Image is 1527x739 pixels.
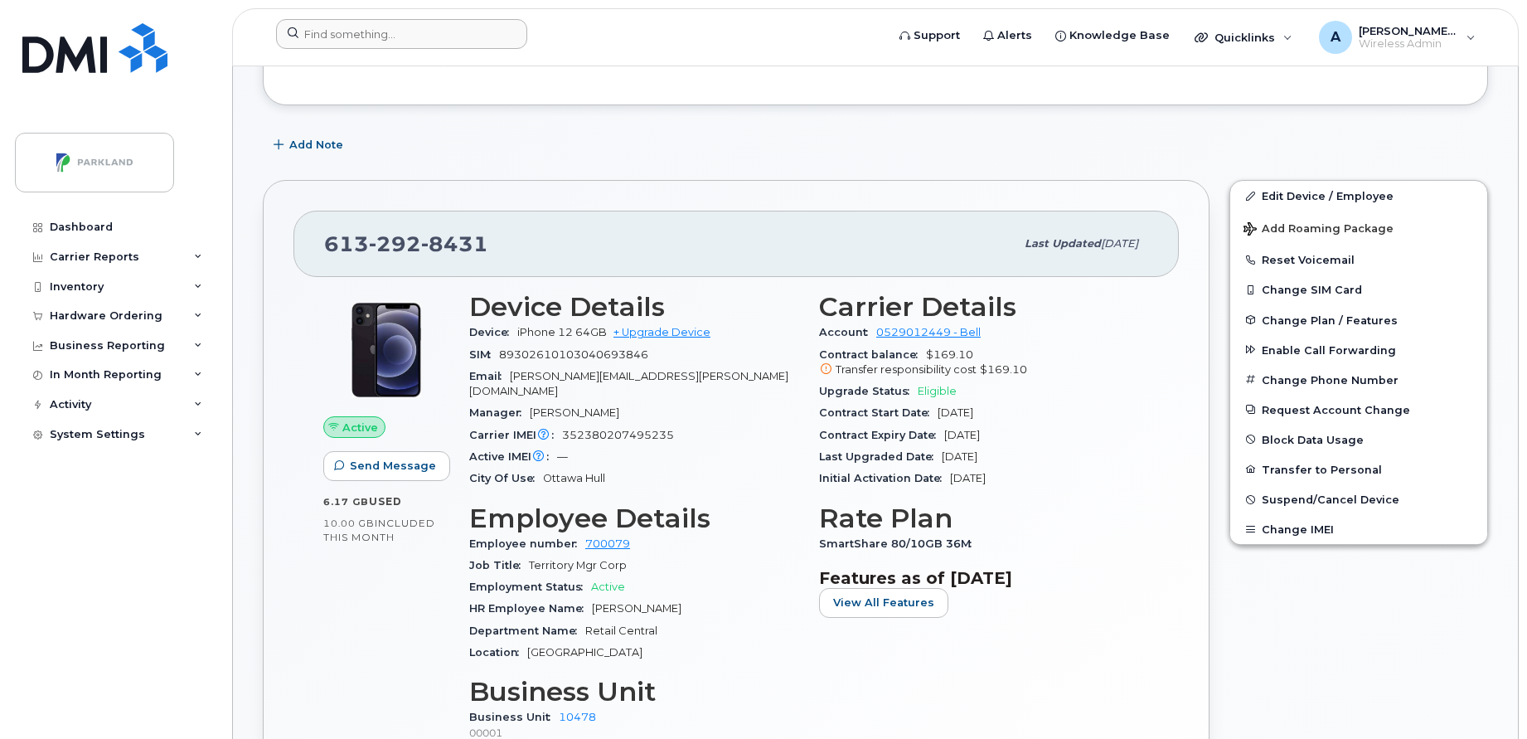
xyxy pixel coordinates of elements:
[819,292,1149,322] h3: Carrier Details
[1230,365,1487,395] button: Change Phone Number
[980,363,1027,376] span: $169.10
[1230,484,1487,514] button: Suspend/Cancel Device
[585,537,630,550] a: 700079
[1230,425,1487,455] button: Block Data Usage
[972,19,1044,52] a: Alerts
[836,363,977,376] span: Transfer responsibility cost
[1230,181,1487,211] a: Edit Device / Employee
[1262,314,1398,326] span: Change Plan / Features
[469,292,799,322] h3: Device Details
[469,370,510,382] span: Email
[592,602,681,615] span: [PERSON_NAME]
[833,595,934,610] span: View All Features
[499,348,648,361] span: 89302610103040693846
[289,137,343,153] span: Add Note
[469,711,559,723] span: Business Unit
[819,472,950,484] span: Initial Activation Date
[263,130,357,160] button: Add Note
[1214,31,1275,44] span: Quicklinks
[819,503,1149,533] h3: Rate Plan
[562,429,674,441] span: 352380207495235
[914,27,960,44] span: Support
[1359,37,1458,51] span: Wireless Admin
[819,406,938,419] span: Contract Start Date
[469,429,562,441] span: Carrier IMEI
[323,451,450,481] button: Send Message
[1230,245,1487,275] button: Reset Voicemail
[1307,21,1487,54] div: Abisheik.Thiyagarajan@parkland.ca
[529,559,627,571] span: Territory Mgr Corp
[1230,275,1487,304] button: Change SIM Card
[950,472,986,484] span: [DATE]
[819,429,944,441] span: Contract Expiry Date
[369,495,402,508] span: used
[591,581,625,593] span: Active
[527,646,642,659] span: [GEOGRAPHIC_DATA]
[276,19,527,49] input: Find something...
[469,450,557,463] span: Active IMEI
[323,518,375,529] span: 10.00 GB
[324,231,488,256] span: 613
[1183,21,1304,54] div: Quicklinks
[942,450,977,463] span: [DATE]
[469,503,799,533] h3: Employee Details
[543,472,605,484] span: Ottawa Hull
[469,370,788,397] span: [PERSON_NAME][EMAIL_ADDRESS][PERSON_NAME][DOMAIN_NAME]
[1230,514,1487,544] button: Change IMEI
[350,458,436,474] span: Send Message
[1243,222,1394,238] span: Add Roaming Package
[1230,211,1487,245] button: Add Roaming Package
[1230,305,1487,335] button: Change Plan / Features
[469,602,592,615] span: HR Employee Name
[1230,335,1487,365] button: Enable Call Forwarding
[469,581,591,593] span: Employment Status
[944,429,980,441] span: [DATE]
[819,450,942,463] span: Last Upgraded Date
[1262,343,1396,356] span: Enable Call Forwarding
[819,588,948,618] button: View All Features
[337,300,436,400] img: iPhone_12.jpg
[938,406,973,419] span: [DATE]
[819,537,980,550] span: SmartShare 80/10GB 36M
[1230,455,1487,484] button: Transfer to Personal
[469,646,527,659] span: Location
[1230,395,1487,425] button: Request Account Change
[342,420,378,435] span: Active
[1044,19,1181,52] a: Knowledge Base
[469,559,529,571] span: Job Title
[819,385,918,397] span: Upgrade Status
[530,406,619,419] span: [PERSON_NAME]
[369,231,421,256] span: 292
[613,326,710,338] a: + Upgrade Device
[469,625,585,637] span: Department Name
[469,348,499,361] span: SIM
[1359,24,1458,37] span: [PERSON_NAME][EMAIL_ADDRESS][PERSON_NAME][DOMAIN_NAME]
[421,231,488,256] span: 8431
[876,326,981,338] a: 0529012449 - Bell
[819,348,926,361] span: Contract balance
[557,450,568,463] span: —
[819,326,876,338] span: Account
[469,472,543,484] span: City Of Use
[888,19,972,52] a: Support
[1331,27,1340,47] span: A
[469,406,530,419] span: Manager
[1262,493,1399,506] span: Suspend/Cancel Device
[517,326,607,338] span: iPhone 12 64GB
[1025,237,1101,250] span: Last updated
[918,385,957,397] span: Eligible
[469,326,517,338] span: Device
[819,568,1149,588] h3: Features as of [DATE]
[585,625,657,637] span: Retail Central
[323,496,369,508] span: 6.17 GB
[469,537,585,550] span: Employee number
[323,517,435,544] span: included this month
[1069,27,1170,44] span: Knowledge Base
[1101,237,1138,250] span: [DATE]
[469,677,799,707] h3: Business Unit
[819,348,1149,378] span: $169.10
[559,711,596,723] a: 10478
[997,27,1032,44] span: Alerts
